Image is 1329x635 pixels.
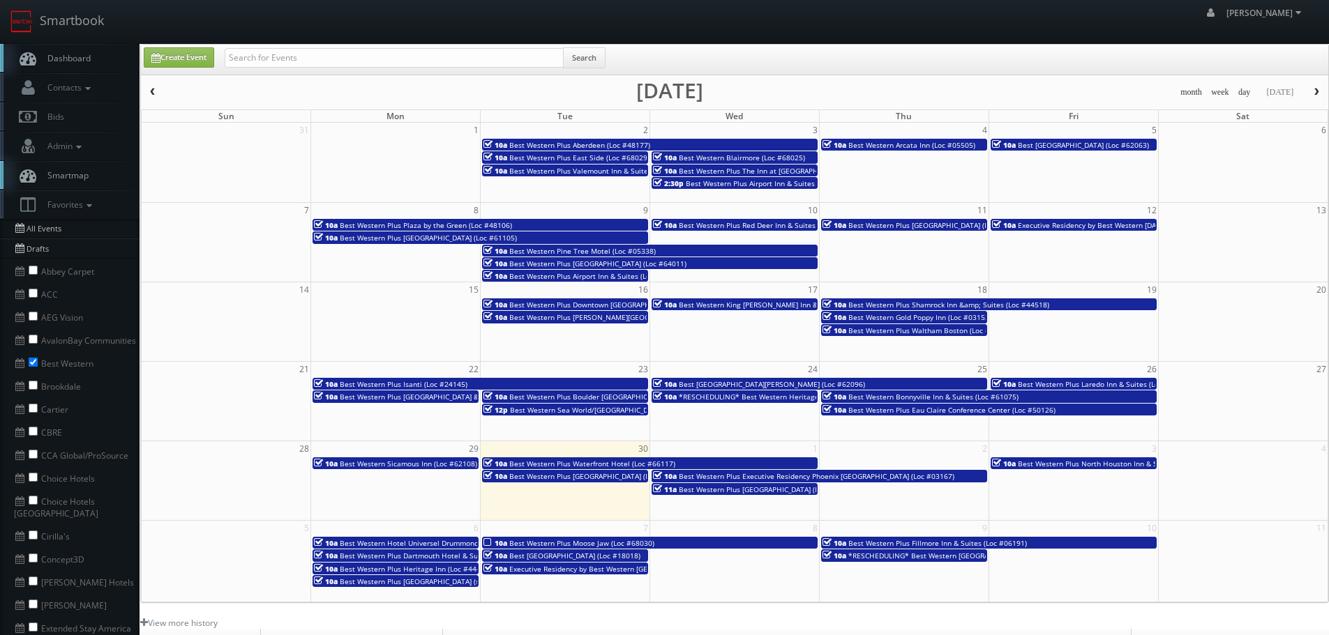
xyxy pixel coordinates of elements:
[1018,379,1192,389] span: Best Western Plus Laredo Inn & Suites (Loc #44702)
[1320,123,1328,137] span: 6
[225,48,564,68] input: Search for Events
[509,246,656,256] span: Best Western Pine Tree Motel (Loc #05338)
[509,153,650,162] span: Best Western Plus East Side (Loc #68029)
[472,521,480,535] span: 6
[1146,282,1158,297] span: 19
[509,259,686,268] span: Best Western Plus [GEOGRAPHIC_DATA] (Loc #64011)
[653,392,677,401] span: 10a
[653,220,677,230] span: 10a
[1320,441,1328,456] span: 4
[823,140,846,150] span: 10a
[1150,123,1158,137] span: 5
[637,282,650,297] span: 16
[811,521,819,535] span: 8
[806,362,819,376] span: 24
[637,441,650,456] span: 30
[298,282,310,297] span: 14
[510,405,708,415] span: Best Western Sea World/[GEOGRAPHIC_DATA] (Loc #54046)
[992,220,1016,230] span: 10a
[896,110,912,122] span: Thu
[1315,203,1328,217] span: 13
[1018,220,1212,230] span: Executive Residency by Best Western [DATE] (Loc #44764)
[314,459,338,468] span: 10a
[314,220,338,230] span: 10a
[806,203,819,217] span: 10
[823,405,846,415] span: 10a
[218,110,234,122] span: Sun
[976,362,989,376] span: 25
[806,282,819,297] span: 17
[679,153,805,162] span: Best Western Blairmore (Loc #68025)
[848,326,1013,335] span: Best Western Plus Waltham Boston (Loc #22009)
[1146,521,1158,535] span: 10
[811,441,819,456] span: 1
[303,521,310,535] span: 5
[679,471,954,481] span: Best Western Plus Executive Residency Phoenix [GEOGRAPHIC_DATA] (Loc #03167)
[653,178,684,188] span: 2:30p
[679,392,877,401] span: *RESCHEDULING* Best Western Heritage Inn (Loc #05465)
[653,166,677,176] span: 10a
[340,564,491,574] span: Best Western Plus Heritage Inn (Loc #44463)
[483,551,507,560] span: 10a
[472,123,480,137] span: 1
[981,521,989,535] span: 9
[509,551,640,560] span: Best [GEOGRAPHIC_DATA] (Loc #18018)
[483,392,507,401] span: 10a
[848,538,1027,548] span: Best Western Plus Fillmore Inn & Suites (Loc #06191)
[1233,84,1256,101] button: day
[483,166,507,176] span: 10a
[1146,203,1158,217] span: 12
[340,551,536,560] span: Best Western Plus Dartmouth Hotel & Suites (Loc #65013)
[848,140,975,150] span: Best Western Arcata Inn (Loc #05505)
[679,166,947,176] span: Best Western Plus The Inn at [GEOGRAPHIC_DATA][PERSON_NAME] (Loc #61082)
[653,153,677,162] span: 10a
[509,312,742,322] span: Best Western Plus [PERSON_NAME][GEOGRAPHIC_DATA] (Loc #66006)
[483,471,507,481] span: 10a
[992,140,1016,150] span: 10a
[848,392,1019,401] span: Best Western Bonnyville Inn & Suites (Loc #61075)
[1226,7,1305,19] span: [PERSON_NAME]
[340,220,512,230] span: Best Western Plus Plaza by the Green (Loc #48106)
[314,379,338,389] span: 10a
[1206,84,1234,101] button: week
[509,459,675,468] span: Best Western Plus Waterfront Hotel (Loc #66117)
[1315,362,1328,376] span: 27
[483,405,508,415] span: 12p
[848,405,1056,415] span: Best Western Plus Eau Claire Conference Center (Loc #50126)
[483,246,507,256] span: 10a
[483,259,507,268] span: 10a
[642,521,650,535] span: 7
[1018,459,1219,468] span: Best Western Plus North Houston Inn & Suites (Loc #44475)
[653,379,677,389] span: 10a
[467,441,480,456] span: 29
[726,110,743,122] span: Wed
[144,47,214,68] a: Create Event
[298,441,310,456] span: 28
[483,312,507,322] span: 10a
[140,617,218,629] a: View more history
[992,459,1016,468] span: 10a
[811,123,819,137] span: 3
[340,576,563,586] span: Best Western Plus [GEOGRAPHIC_DATA] (shoot 1 of 2) (Loc #15116)
[467,282,480,297] span: 15
[314,576,338,586] span: 10a
[679,300,886,309] span: Best Western King [PERSON_NAME] Inn & Suites (Loc #62106)
[636,84,703,98] h2: [DATE]
[40,82,94,93] span: Contacts
[314,538,338,548] span: 10a
[509,271,684,281] span: Best Western Plus Airport Inn & Suites (Loc #68034)
[467,362,480,376] span: 22
[653,300,677,309] span: 10a
[40,169,89,181] span: Smartmap
[653,471,677,481] span: 10a
[1261,84,1298,101] button: [DATE]
[483,153,507,162] span: 10a
[509,166,697,176] span: Best Western Plus Valemount Inn & Suites (Loc #62120)
[314,551,338,560] span: 10a
[1236,110,1249,122] span: Sat
[40,199,96,211] span: Favorites
[509,564,750,574] span: Executive Residency by Best Western [GEOGRAPHIC_DATA] (Loc #61103)
[557,110,573,122] span: Tue
[303,203,310,217] span: 7
[848,551,1143,560] span: *RESCHEDULING* Best Western [GEOGRAPHIC_DATA]/[GEOGRAPHIC_DATA] (Loc #05785)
